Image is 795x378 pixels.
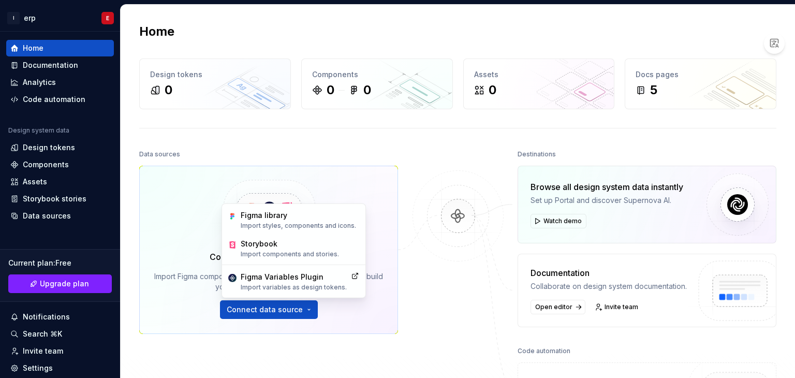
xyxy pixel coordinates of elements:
div: Data sources [139,147,180,162]
span: Watch demo [543,217,582,225]
div: Storybook [241,239,339,249]
button: Connect data source [220,300,318,319]
a: Design tokens [6,139,114,156]
div: Assets [474,69,604,80]
div: I [7,12,20,24]
a: Settings [6,360,114,376]
div: Code automation [518,344,570,358]
a: Components [6,156,114,173]
div: E [106,14,109,22]
a: Upgrade plan [8,274,112,293]
a: Invite team [6,343,114,359]
a: Components00 [301,59,453,109]
a: Assets0 [463,59,615,109]
span: Connect data source [227,304,303,315]
a: Data sources [6,208,114,224]
span: Invite team [605,303,638,311]
a: Assets [6,173,114,190]
div: Storybook stories [23,194,86,204]
div: 0 [327,82,334,98]
div: 0 [489,82,496,98]
div: 5 [650,82,657,98]
div: Notifications [23,312,70,322]
div: Design system data [8,126,69,135]
div: Documentation [531,267,687,279]
div: Destinations [518,147,556,162]
a: Open editor [531,300,585,314]
div: Docs pages [636,69,765,80]
a: Storybook stories [6,191,114,207]
div: Collaborate on design system documentation. [531,281,687,292]
p: Import styles, components and icons. [241,222,356,230]
div: Home [23,43,43,53]
div: Design tokens [23,142,75,153]
div: 0 [363,82,371,98]
div: 0 [165,82,172,98]
a: Analytics [6,74,114,91]
div: Current plan : Free [8,258,112,268]
div: Figma library [241,210,356,221]
p: Import variables as design tokens. [241,283,347,292]
span: Open editor [535,303,572,311]
div: Documentation [23,60,78,70]
div: Code automation [23,94,85,105]
div: Invite team [23,346,63,356]
div: Components [312,69,442,80]
span: Upgrade plan [40,279,89,289]
button: IerpE [2,7,118,29]
p: Import components and stories. [241,250,339,258]
h2: Home [139,23,174,40]
div: erp [24,13,36,23]
a: Docs pages5 [625,59,776,109]
button: Notifications [6,309,114,325]
div: Settings [23,363,53,373]
a: Home [6,40,114,56]
div: Analytics [23,77,56,88]
div: Data sources [23,211,71,221]
div: Set up Portal and discover Supernova AI. [531,195,683,206]
a: Code automation [6,91,114,108]
button: Search ⌘K [6,326,114,342]
button: Watch demo [531,214,586,228]
div: Assets [23,177,47,187]
div: Figma Variables Plugin [241,272,347,282]
div: Import Figma components, variables and Storybook stories to build your docs and run automations. [154,271,383,292]
a: Documentation [6,57,114,74]
div: Components [23,159,69,170]
a: Design tokens0 [139,59,291,109]
div: Design tokens [150,69,280,80]
div: Browse all design system data instantly [531,181,683,193]
div: Connect Figma and Storybook [210,251,328,263]
a: Invite team [592,300,643,314]
div: Search ⌘K [23,329,62,339]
